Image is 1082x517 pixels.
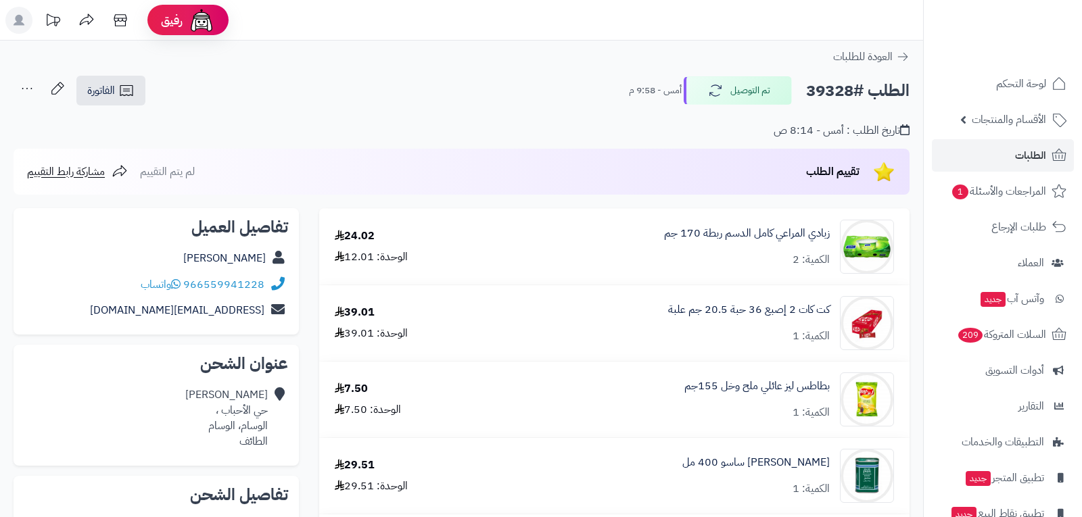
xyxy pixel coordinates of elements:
span: 209 [958,328,983,343]
div: الوحدة: 7.50 [335,402,401,418]
a: [PERSON_NAME] ساسو 400 مل [682,455,830,470]
a: زبادي المراعي كامل الدسم ربطة 170 جم [664,226,830,241]
div: [PERSON_NAME] حي الأحباب ، الوسام، الوسام الطائف [185,387,268,449]
img: 41673d162aeb4ff0247ec73bc0259640d34f-90x90.jpg [841,449,893,503]
div: 24.02 [335,228,375,244]
div: الوحدة: 12.01 [335,249,408,265]
div: 7.50 [335,381,368,397]
span: لم يتم التقييم [140,164,195,180]
a: التقارير [932,390,1074,422]
div: الكمية: 1 [793,405,830,420]
div: تاريخ الطلب : أمس - 8:14 ص [774,123,910,139]
span: 1 [952,184,968,199]
a: [EMAIL_ADDRESS][DOMAIN_NAME] [90,302,264,318]
a: كت كات 2 إصبع 36 حبة 20.5 جم علبة [668,302,830,318]
span: التقارير [1018,397,1044,416]
div: الوحدة: 29.51 [335,478,408,494]
img: 1675687148-EwYo1G7KH0jGDE7uxCW5nJFcokdAb4NnowpHnva3-90x90.jpg [841,220,893,274]
div: الكمية: 2 [793,252,830,268]
div: الوحدة: 39.01 [335,326,408,341]
span: رفيق [161,12,183,28]
a: طلبات الإرجاع [932,211,1074,243]
a: التطبيقات والخدمات [932,426,1074,458]
div: الكمية: 1 [793,328,830,344]
a: وآتس آبجديد [932,282,1074,315]
img: 405f41760f66c8d3c22a7535172d128eaea-90x90.jpg [841,372,893,426]
a: الفاتورة [76,76,145,105]
h2: تفاصيل العميل [24,219,288,235]
a: مشاركة رابط التقييم [27,164,128,180]
span: مشاركة رابط التقييم [27,164,105,180]
span: جديد [981,292,1006,307]
span: الطلبات [1015,146,1046,165]
span: التطبيقات والخدمات [962,433,1044,451]
a: أدوات التسويق [932,354,1074,387]
a: واتساب [141,276,181,293]
div: الكمية: 1 [793,481,830,497]
a: العودة للطلبات [833,49,910,65]
a: السلات المتروكة209 [932,318,1074,351]
span: المراجعات والأسئلة [951,182,1046,201]
img: ai-face.png [188,7,215,34]
h2: تفاصيل الشحن [24,487,288,503]
h2: الطلب #39328 [806,77,910,105]
a: بطاطس ليز عائلي ملح وخل 155جم [684,378,830,394]
span: الأقسام والمنتجات [972,110,1046,129]
a: 966559941228 [183,276,264,293]
span: أدوات التسويق [985,361,1044,380]
h2: عنوان الشحن [24,355,288,372]
small: أمس - 9:58 م [629,84,682,97]
span: السلات المتروكة [957,325,1046,344]
span: تطبيق المتجر [964,468,1044,487]
a: تحديثات المنصة [36,7,70,37]
span: العودة للطلبات [833,49,893,65]
a: الطلبات [932,139,1074,172]
img: 40864670318e0d6ef0e6fea7625391994b92-90x90.jpg [841,296,893,350]
div: 39.01 [335,305,375,320]
span: طلبات الإرجاع [991,218,1046,237]
span: تقييم الطلب [806,164,860,180]
span: جديد [966,471,991,486]
div: 29.51 [335,458,375,473]
button: تم التوصيل [684,76,792,105]
span: العملاء [1018,253,1044,272]
span: الفاتورة [87,82,115,99]
a: العملاء [932,247,1074,279]
a: تطبيق المتجرجديد [932,462,1074,494]
a: [PERSON_NAME] [183,250,266,266]
a: المراجعات والأسئلة1 [932,175,1074,207]
a: لوحة التحكم [932,68,1074,100]
span: لوحة التحكم [996,74,1046,93]
span: وآتس آب [979,289,1044,308]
